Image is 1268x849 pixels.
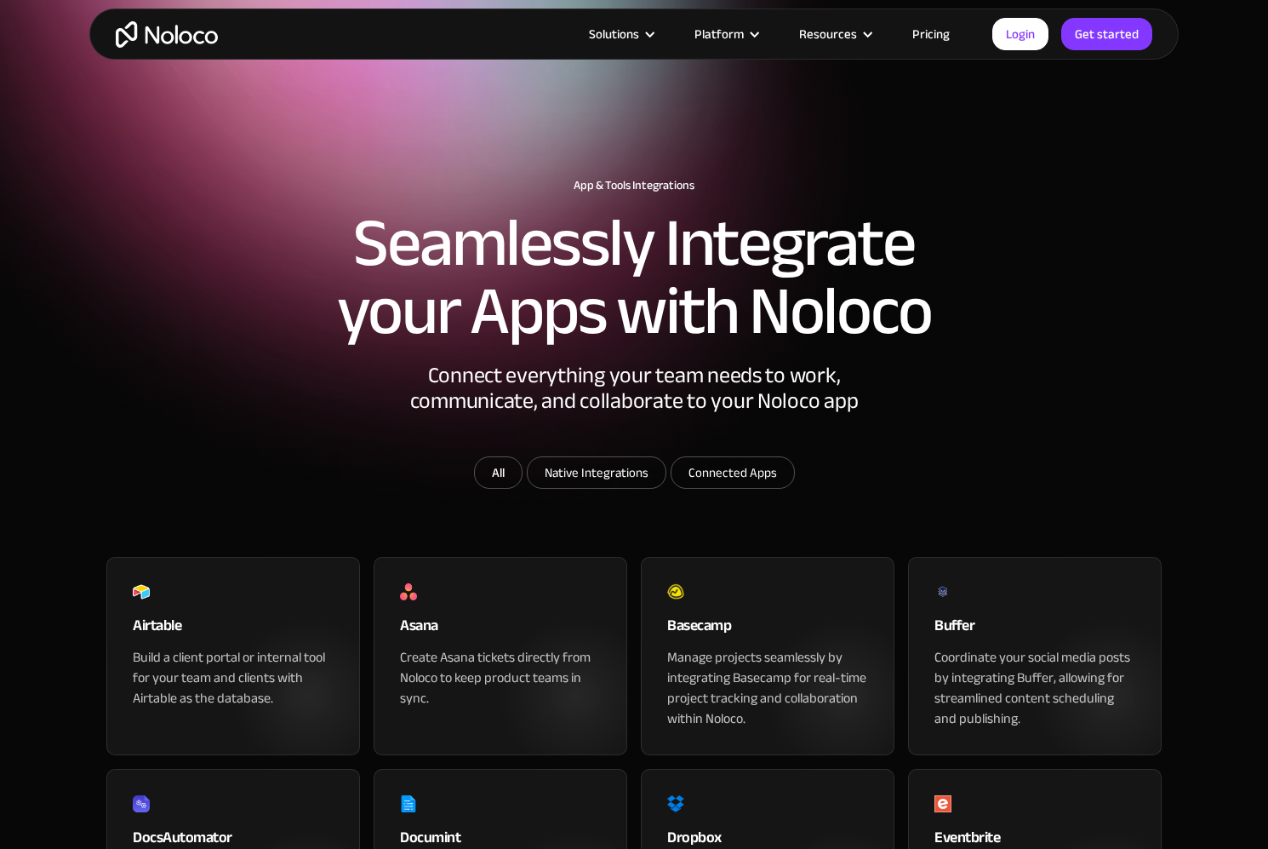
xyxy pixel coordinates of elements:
h2: Seamlessly Integrate your Apps with Noloco [336,209,932,346]
a: BasecampManage projects seamlessly by integrating Basecamp for real-time project tracking and col... [641,557,894,755]
a: All [474,456,523,489]
div: Platform [673,23,778,45]
div: Asana [400,613,601,647]
a: AirtableBuild a client portal or internal tool for your team and clients with Airtable as the dat... [106,557,360,755]
a: Get started [1061,18,1152,50]
div: Resources [778,23,891,45]
div: Buffer [934,613,1135,647]
div: Platform [694,23,744,45]
div: Basecamp [667,613,868,647]
a: home [116,21,218,48]
a: Pricing [891,23,971,45]
a: AsanaCreate Asana tickets directly from Noloco to keep product teams in sync. [374,557,627,755]
div: Solutions [589,23,639,45]
div: Create Asana tickets directly from Noloco to keep product teams in sync. [400,647,601,708]
div: Manage projects seamlessly by integrating Basecamp for real-time project tracking and collaborati... [667,647,868,729]
div: Resources [799,23,857,45]
h1: App & Tools Integrations [106,179,1162,192]
div: Connect everything your team needs to work, communicate, and collaborate to your Noloco app [379,363,889,456]
div: Coordinate your social media posts by integrating Buffer, allowing for streamlined content schedu... [934,647,1135,729]
a: BufferCoordinate your social media posts by integrating Buffer, allowing for streamlined content ... [908,557,1162,755]
div: Airtable [133,613,334,647]
form: Email Form [294,456,974,493]
div: Solutions [568,23,673,45]
div: Build a client portal or internal tool for your team and clients with Airtable as the database. [133,647,334,708]
a: Login [992,18,1048,50]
